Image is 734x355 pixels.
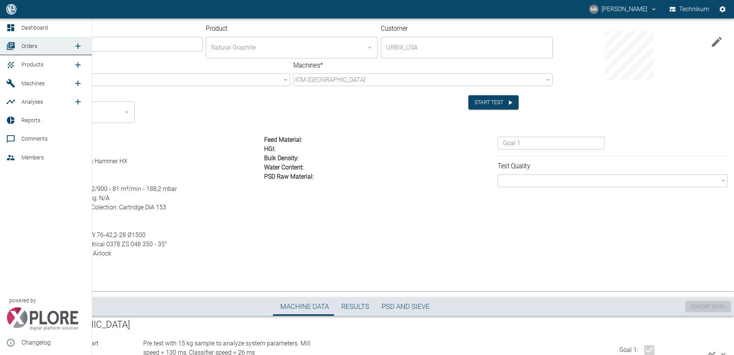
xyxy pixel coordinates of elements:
[21,43,37,49] span: Orders
[31,258,261,267] span: Purge Air :
[206,24,335,33] label: Product
[31,221,261,231] span: Dedusting :
[25,319,731,331] h5: ICM-[GEOGRAPHIC_DATA]
[264,164,304,171] span: Water Content :
[70,158,127,165] span: Grinding Hammer HX
[341,302,369,311] span: Results
[31,184,261,194] span: Main Fan :
[31,141,261,151] p: Initial Configuration
[468,89,553,109] div: Start test
[589,5,598,14] div: MA
[588,2,658,16] button: mateus.andrade@neuman-esser.com.br
[82,231,145,239] span: PCW 76-42,2-28 Ø1500
[468,95,519,109] button: Start test
[9,297,36,304] span: powered by
[21,136,48,142] span: Comments
[59,185,177,192] span: Fan VBR-622/900 - 81 m³/min - 188,2 mbar
[264,145,275,153] span: HGI :
[6,307,79,330] img: Xplore Logo
[70,76,86,91] a: new /machines
[264,173,314,180] span: PSD Raw Material :
[99,194,109,202] span: N/A
[31,231,261,240] span: Powder Collection :
[264,136,302,143] span: Feed Material :
[21,117,40,123] span: Reports
[293,61,488,70] label: Machines *
[21,338,86,347] span: Changelog
[76,241,167,248] span: Cylindrical 0378 ZS 048 350 - 35°
[382,302,430,311] span: PSD and Sieve
[31,240,261,249] span: Classifier Wheel :
[31,24,160,33] label: Order Number *
[32,38,202,50] input: Order Number
[74,250,111,257] span: Rotary Airlock
[556,31,703,80] div: Copy to clipboard
[31,203,261,212] span: Filter Element Powder Colection :
[31,73,290,86] div: [GEOGRAPHIC_DATA]
[381,24,510,33] label: Customer
[264,154,299,162] span: Bulk Density :
[21,25,48,31] span: Dashboard
[86,339,141,348] p: Start
[31,194,261,203] span: Filter Element Dedusting :
[31,249,261,258] span: Dosing System :
[498,161,670,171] label: Test Quality
[21,80,45,86] span: Machines
[619,345,638,355] p: Goal 1 :
[21,99,43,105] span: Analyses
[274,297,335,316] button: Machine Data
[31,61,225,70] label: Test field *
[70,94,86,109] a: new /analyses/list/0
[31,175,261,184] span: Purge Fan :
[31,157,261,166] span: Grinding Tool :
[21,154,44,161] span: Members
[384,40,549,55] input: no customer
[21,61,43,68] span: Products
[31,166,261,175] span: Air intake cooler :
[716,2,729,16] button: Settings
[668,2,711,16] button: Technikum
[119,204,166,211] span: Cartridge DIA 153
[293,73,553,86] div: ICM-[GEOGRAPHIC_DATA]
[31,212,261,221] span: Air Recirculation :
[5,4,17,14] img: logo
[70,57,86,73] a: new /product/list/0
[70,38,86,54] a: new /order/list/0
